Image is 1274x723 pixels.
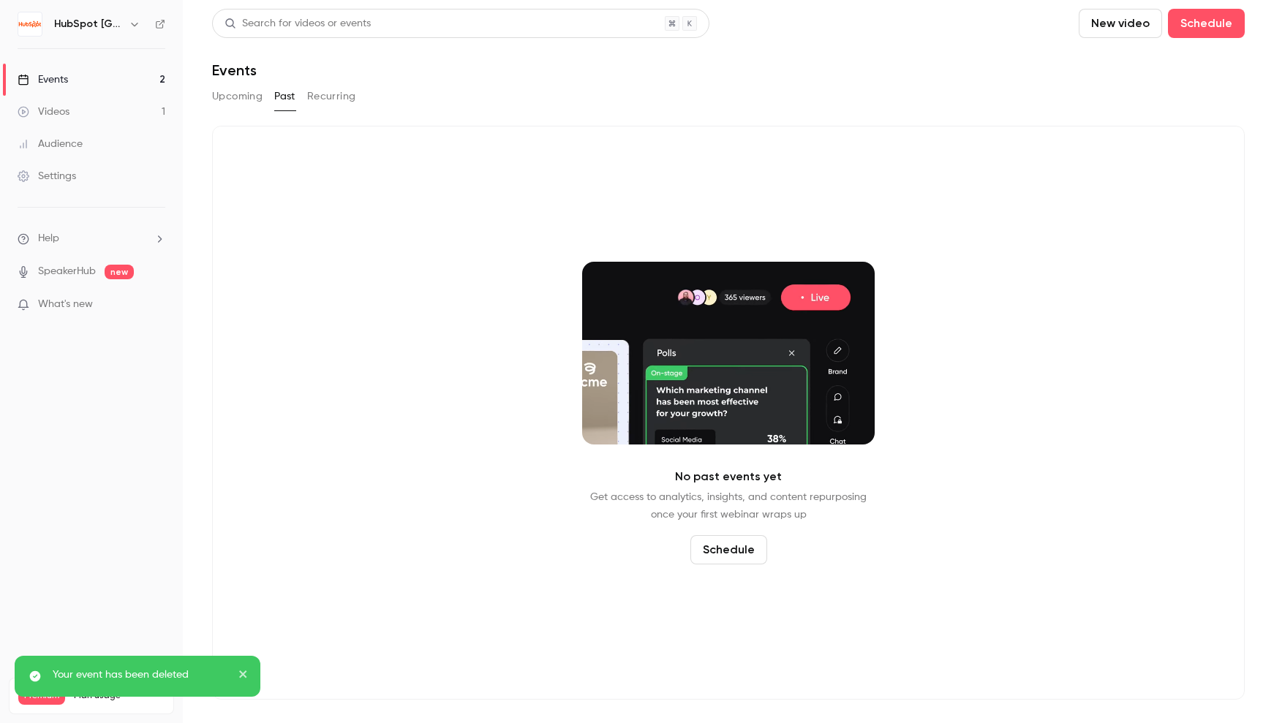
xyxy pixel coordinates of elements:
div: Search for videos or events [225,16,371,31]
iframe: Noticeable Trigger [148,298,165,311]
p: Your event has been deleted [53,667,228,682]
span: What's new [38,297,93,312]
div: Audience [18,137,83,151]
span: Help [38,231,59,246]
button: Upcoming [212,85,263,108]
button: close [238,667,249,685]
div: Events [18,72,68,87]
button: Past [274,85,295,108]
span: new [105,265,134,279]
button: Schedule [1168,9,1245,38]
button: New video [1079,9,1162,38]
li: help-dropdown-opener [18,231,165,246]
button: Schedule [690,535,767,564]
button: Recurring [307,85,356,108]
p: Get access to analytics, insights, and content repurposing once your first webinar wraps up [590,488,867,523]
h1: Events [212,61,257,79]
img: HubSpot Germany [18,12,42,36]
h6: HubSpot [GEOGRAPHIC_DATA] [54,17,123,31]
div: Videos [18,105,69,119]
p: No past events yet [675,468,782,485]
div: Settings [18,169,76,183]
a: SpeakerHub [38,264,96,279]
